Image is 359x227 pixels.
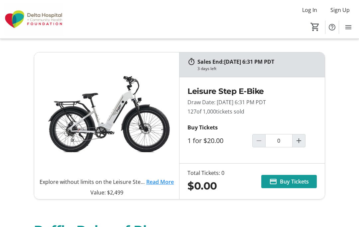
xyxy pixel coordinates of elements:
div: 3 days left [197,66,216,72]
button: Log In [297,5,322,15]
button: Buy Tickets [261,175,317,188]
a: Read More [146,178,174,186]
button: Cart [309,21,321,33]
strong: Buy Tickets [187,124,218,131]
p: Value: $2,499 [40,189,174,196]
span: Log In [302,6,317,14]
p: Draw Date: [DATE] 6:31 PM PDT [187,98,317,106]
span: Sales End: [197,58,224,65]
span: [DATE] 6:31 PM PDT [224,58,274,65]
button: Increment by one [293,134,305,147]
span: of 1,000 [196,108,216,115]
label: 1 for $20.00 [187,137,223,145]
img: Leisure Step E-Bike [34,52,179,175]
button: Menu [342,21,355,34]
span: Sign Up [330,6,350,14]
p: 127 tickets sold [187,108,317,115]
div: $0.00 [187,178,224,193]
h2: Leisure Step E-Bike [187,85,317,97]
p: Explore without limits on the Leisure Step, featuring a powerful motor, 4" fat tires, and a step-... [40,178,146,186]
img: Delta Hospital and Community Health Foundation's Logo [4,3,63,36]
button: Sign Up [325,5,355,15]
span: Buy Tickets [280,178,309,186]
div: Total Tickets: 0 [187,169,224,177]
button: Help [325,21,339,34]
